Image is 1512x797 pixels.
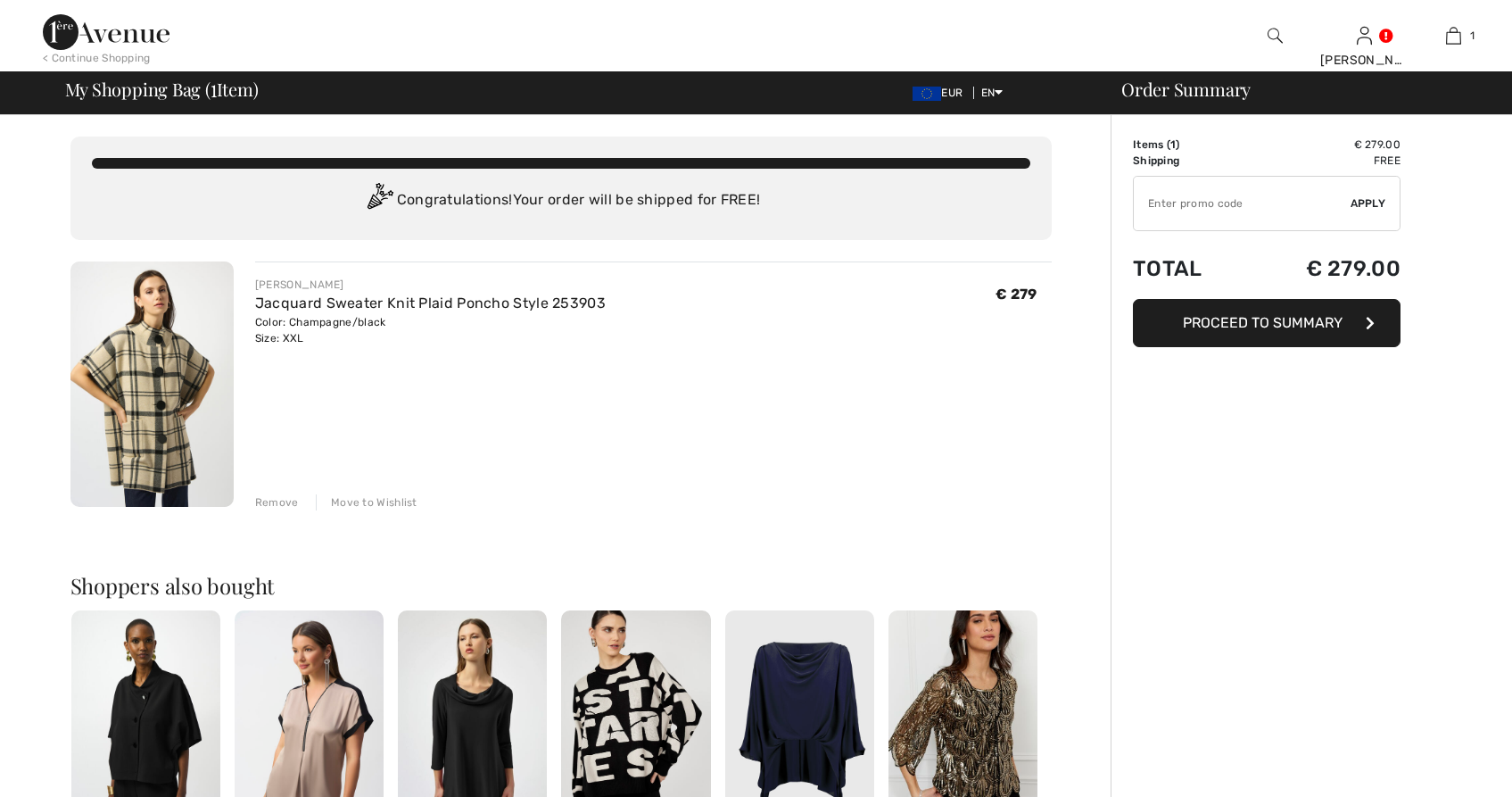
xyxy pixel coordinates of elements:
td: € 279.00 [1245,238,1400,299]
img: Euro [913,87,941,101]
a: Sign In [1357,27,1372,44]
span: 1 [1470,28,1475,44]
span: € 279 [996,286,1037,303]
span: EUR [913,87,970,99]
img: search the website [1268,25,1283,46]
span: 1 [1170,138,1176,151]
td: Shipping [1133,153,1245,169]
td: Free [1245,153,1400,169]
div: Color: Champagne/black Size: XXL [255,314,606,346]
div: [PERSON_NAME] [255,277,606,293]
td: € 279.00 [1245,137,1400,153]
a: 1 [1409,25,1497,46]
img: My Info [1357,25,1372,46]
img: 1ère Avenue [43,14,169,50]
div: Order Summary [1100,80,1501,98]
div: [PERSON_NAME] [1320,51,1408,70]
span: Apply [1351,195,1386,212]
span: 1 [211,76,217,99]
img: Jacquard Sweater Knit Plaid Poncho Style 253903 [70,262,234,507]
img: Congratulation2.svg [361,183,397,219]
h2: Shoppers also bought [70,575,1052,596]
div: Remove [255,494,299,511]
td: Items ( ) [1133,137,1245,153]
td: Total [1133,238,1245,299]
span: My Shopping Bag ( Item) [65,80,259,98]
input: Promo code [1134,177,1351,230]
button: Proceed to Summary [1133,299,1400,347]
div: Congratulations! Your order will be shipped for FREE! [92,183,1030,219]
div: Move to Wishlist [316,494,417,511]
div: < Continue Shopping [43,50,151,66]
span: EN [981,87,1004,99]
span: Proceed to Summary [1183,314,1343,331]
img: My Bag [1446,25,1461,46]
a: Jacquard Sweater Knit Plaid Poncho Style 253903 [255,295,606,311]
